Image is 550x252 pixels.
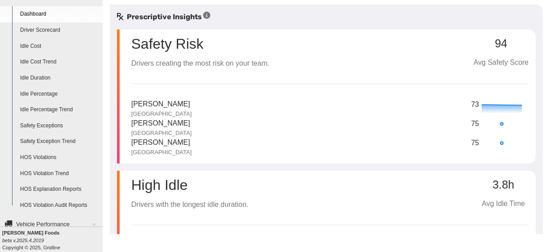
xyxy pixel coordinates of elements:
div: Copyright © 2025, Gridline [2,229,103,251]
p: Safety Risk [131,37,204,51]
p: [GEOGRAPHIC_DATA] [131,129,192,137]
a: Idle Duration [16,70,103,86]
a: Idle Percentage [16,86,103,102]
i: beta v.2025.4.2019 [2,238,44,243]
p: 94 [474,38,529,50]
p: [GEOGRAPHIC_DATA] [131,110,192,118]
a: Idle Percentage Trend [16,102,103,118]
p: [GEOGRAPHIC_DATA] [131,148,192,156]
p: 3.8h [478,179,529,191]
a: Safety Exception Trend [16,134,103,150]
p: Avg Idle Time [478,198,529,210]
p: [PERSON_NAME] [131,99,192,110]
p: [PERSON_NAME] [131,118,192,129]
a: HOS Violation Audit Reports [16,197,103,214]
p: 75 [471,118,479,130]
p: [PERSON_NAME] [131,137,192,148]
a: Idle Cost Trend [16,54,103,70]
a: HOS Violation Trend [16,166,103,182]
a: Safety Exceptions [16,118,103,134]
p: 75 [471,138,479,149]
b: [PERSON_NAME] Foods [2,230,59,235]
p: Drivers creating the most risk on your team. [131,58,269,69]
a: Dashboard [16,6,103,22]
h5: Prescriptive Insights [117,12,210,22]
p: 73 [471,99,479,110]
a: Driver Scorecard [16,22,103,38]
a: Idle Cost [16,38,103,55]
a: HOS Explanation Reports [16,181,103,197]
p: Drivers with the longest idle duration. [131,199,248,210]
p: Avg Safety Score [474,57,529,68]
a: HOS Violations [16,150,103,166]
p: High Idle [131,178,248,192]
